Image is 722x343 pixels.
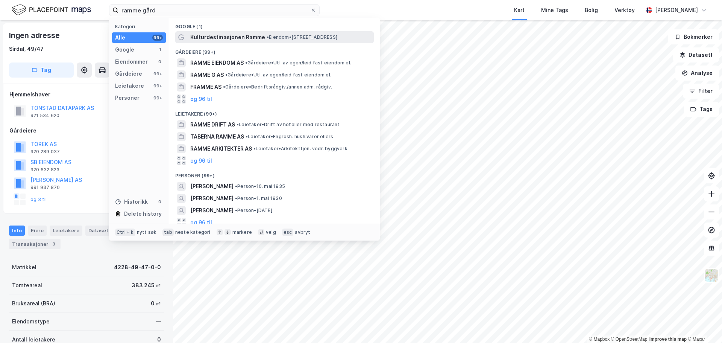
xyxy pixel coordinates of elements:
span: Person • 1. mai 1930 [235,195,282,201]
div: Bolig [585,6,598,15]
div: Delete history [124,209,162,218]
span: Gårdeiere • Bedriftsrådgiv./annen adm. rådgiv. [223,84,332,90]
button: Datasett [673,47,719,63]
span: • [267,34,269,40]
div: Gårdeiere (99+) [169,43,380,57]
span: • [235,207,237,213]
div: Kart [514,6,525,15]
div: 99+ [152,35,163,41]
span: • [225,72,228,78]
span: [PERSON_NAME] [190,182,234,191]
div: tab [162,229,174,236]
div: Gårdeiere [115,69,142,78]
div: Hjemmelshaver [9,90,164,99]
button: Filter [683,84,719,99]
div: Leietakere [115,81,144,90]
span: Person • [DATE] [235,207,272,213]
span: Leietaker • Engrosh. hush.varer ellers [246,134,333,140]
span: • [237,122,239,127]
div: Info [9,226,25,235]
span: RAMME G AS [190,70,224,79]
div: Google (1) [169,18,380,31]
span: • [223,84,225,90]
div: 920 632 823 [30,167,59,173]
div: Eiere [28,226,47,235]
button: Bokmerker [668,29,719,44]
span: RAMME EIENDOM AS [190,58,244,67]
div: Gårdeiere [9,126,164,135]
div: 99+ [152,95,163,101]
span: Gårdeiere • Utl. av egen/leid fast eiendom el. [245,60,351,66]
div: Transaksjoner [9,239,61,249]
span: RAMME DRIFT AS [190,120,235,129]
img: Z [704,268,719,282]
span: RAMME ARKITEKTER AS [190,144,252,153]
div: Tomteareal [12,281,42,290]
button: Tags [684,102,719,117]
button: og 96 til [190,95,212,104]
iframe: Chat Widget [684,307,722,343]
div: avbryt [295,229,310,235]
div: Historikk [115,197,148,206]
div: esc [282,229,294,236]
span: [PERSON_NAME] [190,206,234,215]
img: logo.f888ab2527a4732fd821a326f86c7f29.svg [12,3,91,17]
div: 921 534 620 [30,113,59,119]
span: TABERNA RAMME AS [190,132,244,141]
div: 920 289 037 [30,149,60,155]
div: Leietakere (99+) [169,105,380,119]
div: Personer (99+) [169,167,380,180]
div: Eiendomstype [12,317,50,326]
div: nytt søk [137,229,157,235]
div: markere [232,229,252,235]
div: velg [266,229,276,235]
div: Verktøy [614,6,635,15]
div: — [156,317,161,326]
div: Matrikkel [12,263,36,272]
div: [PERSON_NAME] [655,6,698,15]
button: Tag [9,63,74,78]
span: Leietaker • Arkitekttjen. vedr. byggverk [253,146,347,152]
button: og 96 til [190,156,212,165]
span: Leietaker • Drift av hoteller med restaurant [237,122,340,128]
div: 4228-49-47-0-0 [114,263,161,272]
span: Eiendom • [STREET_ADDRESS] [267,34,337,40]
div: Kategori [115,24,166,29]
div: Google [115,45,134,54]
div: 0 [157,59,163,65]
span: • [235,195,237,201]
span: • [246,134,248,139]
div: 0 [157,199,163,205]
div: Eiendommer [115,57,148,66]
div: 991 937 870 [30,184,60,191]
button: og 96 til [190,218,212,227]
div: Datasett [85,226,114,235]
a: OpenStreetMap [611,337,648,342]
div: Ctrl + k [115,229,135,236]
div: 383 245 ㎡ [132,281,161,290]
div: Sirdal, 49/47 [9,44,44,53]
span: Gårdeiere • Utl. av egen/leid fast eiendom el. [225,72,331,78]
a: Mapbox [589,337,610,342]
span: FRAMME AS [190,82,221,91]
input: Søk på adresse, matrikkel, gårdeiere, leietakere eller personer [118,5,310,16]
span: • [253,146,256,151]
div: 1 [157,47,163,53]
span: [PERSON_NAME] [190,194,234,203]
a: Improve this map [649,337,687,342]
div: neste kategori [175,229,211,235]
div: 99+ [152,83,163,89]
div: Mine Tags [541,6,568,15]
span: Person • 10. mai 1935 [235,183,285,189]
div: Ingen adresse [9,29,61,41]
button: Analyse [675,66,719,81]
div: Alle [115,33,125,42]
div: 0 ㎡ [151,299,161,308]
div: Personer [115,93,140,102]
span: • [245,60,247,66]
span: • [235,183,237,189]
div: 3 [50,240,58,248]
div: Leietakere [50,226,82,235]
span: Kulturdestinasjonen Ramme [190,33,265,42]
